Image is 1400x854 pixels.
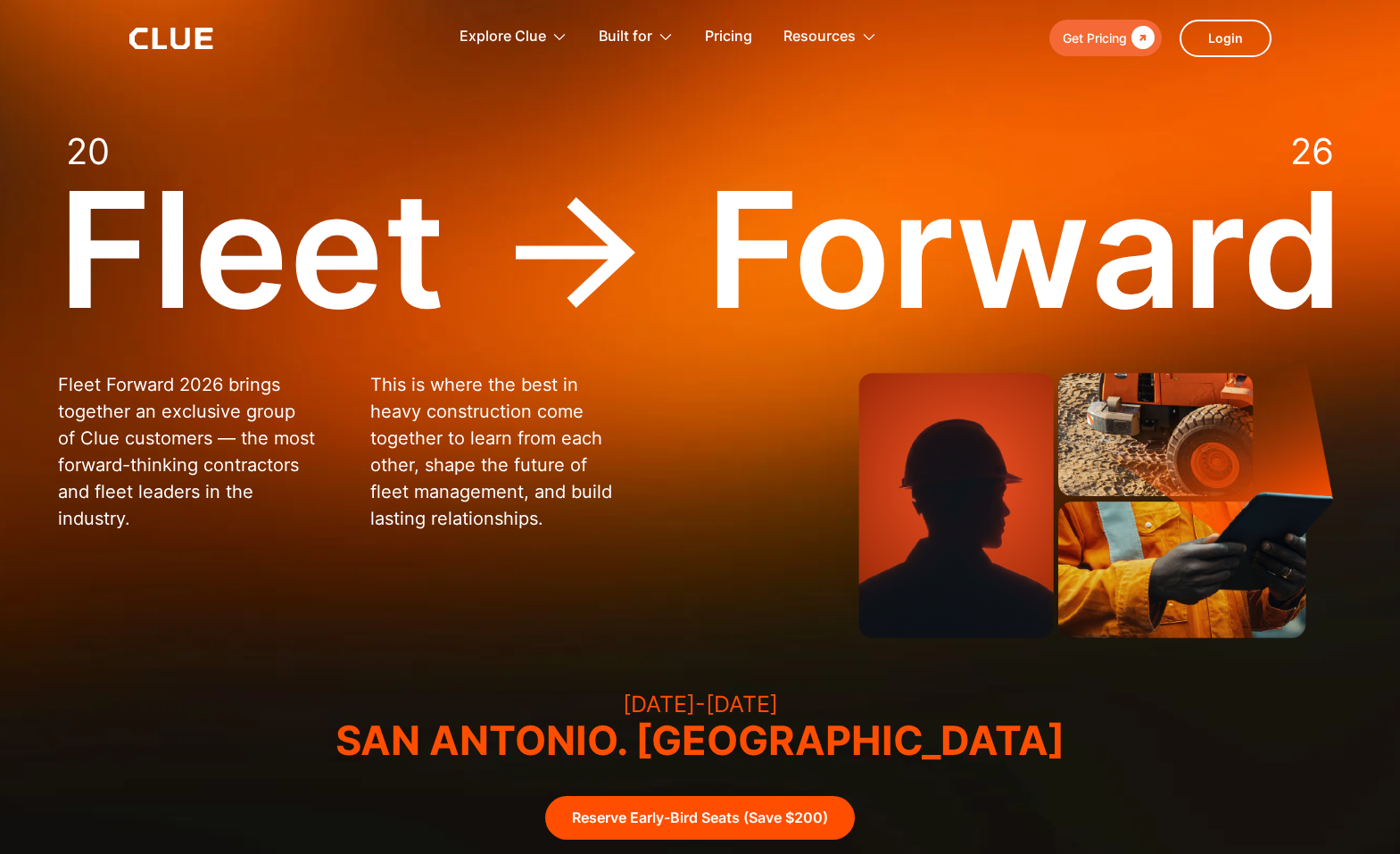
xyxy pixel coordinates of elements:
div: Built for [599,9,674,65]
div: 20 [66,134,110,170]
a: Pricing [705,9,752,65]
div: Resources [783,9,877,65]
div: Forward [706,170,1343,330]
div: Resources [783,9,856,65]
div:  [1127,27,1155,49]
div: 26 [1290,134,1334,170]
div: Get Pricing [1063,27,1127,49]
a: Get Pricing [1049,20,1162,56]
div: Fleet [58,170,445,330]
p: Fleet Forward 2026 brings together an exclusive group of Clue customers — the most forward-thinki... [58,371,317,532]
p: This is where the best in heavy construction come together to learn from each other, shape the fu... [370,371,629,532]
h3: [DATE]-[DATE] [336,693,1064,716]
div: Explore Clue [460,9,567,65]
a: Login [1180,20,1272,57]
div: Built for [599,9,652,65]
h3: SAN ANTONIO. [GEOGRAPHIC_DATA] [336,720,1064,760]
div: Explore Clue [460,9,546,65]
a: Reserve Early-Bird Seats (Save $200) [545,796,855,840]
